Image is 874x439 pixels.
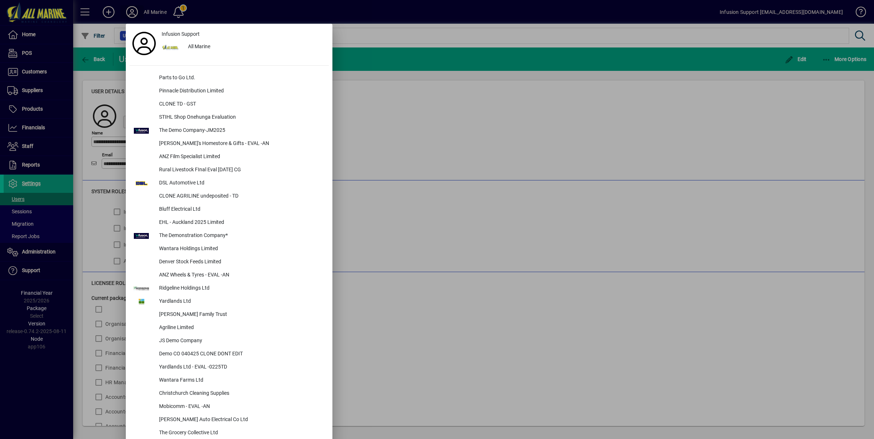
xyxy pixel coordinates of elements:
[129,37,159,50] a: Profile
[129,321,329,335] button: Agriline Limited
[129,111,329,124] button: STIHL Shop Onehunga Evaluation
[153,269,329,282] div: ANZ Wheels & Tyres - EVAL -AN
[129,72,329,85] button: Parts to Go Ltd.
[153,256,329,269] div: Denver Stock Feeds Limited
[182,41,329,54] div: All Marine
[153,243,329,256] div: Wantara Holdings Limited
[153,229,329,243] div: The Demonstration Company*
[153,164,329,177] div: Rural Livestock FInal Eval [DATE] CG
[129,335,329,348] button: JS Demo Company
[153,203,329,216] div: Bluff Electrical Ltd
[153,124,329,137] div: The Demo Company-JM2025
[153,361,329,374] div: Yardlands Ltd - EVAL -0225TD
[153,374,329,387] div: Wantara Farms Ltd
[159,27,329,41] a: Infusion Support
[129,229,329,243] button: The Demonstration Company*
[153,295,329,308] div: Yardlands Ltd
[162,30,200,38] span: Infusion Support
[129,150,329,164] button: ANZ Film Specialist Limited
[129,348,329,361] button: Demo CO 040425 CLONE DONT EDIT
[153,308,329,321] div: [PERSON_NAME] Family Trust
[153,348,329,361] div: Demo CO 040425 CLONE DONT EDIT
[153,137,329,150] div: [PERSON_NAME]'s Homestore & Gifts - EVAL -AN
[129,256,329,269] button: Denver Stock Feeds Limited
[129,295,329,308] button: Yardlands Ltd
[153,282,329,295] div: Ridgeline Holdings Ltd
[129,374,329,387] button: Wantara Farms Ltd
[153,335,329,348] div: JS Demo Company
[129,282,329,295] button: Ridgeline Holdings Ltd
[129,85,329,98] button: Pinnacle Distribution Limited
[129,124,329,137] button: The Demo Company-JM2025
[129,308,329,321] button: [PERSON_NAME] Family Trust
[129,164,329,177] button: Rural Livestock FInal Eval [DATE] CG
[153,387,329,400] div: Christchurch Cleaning Supplies
[129,243,329,256] button: Wantara Holdings Limited
[129,387,329,400] button: Christchurch Cleaning Supplies
[129,216,329,229] button: EHL - Auckland 2025 Limited
[159,41,329,54] button: All Marine
[153,413,329,427] div: [PERSON_NAME] Auto Electrical Co Ltd
[129,413,329,427] button: [PERSON_NAME] Auto Electrical Co Ltd
[129,361,329,374] button: Yardlands Ltd - EVAL -0225TD
[129,137,329,150] button: [PERSON_NAME]'s Homestore & Gifts - EVAL -AN
[129,203,329,216] button: Bluff Electrical Ltd
[129,177,329,190] button: DSL Automotive Ltd
[153,177,329,190] div: DSL Automotive Ltd
[129,400,329,413] button: Mobicomm - EVAL -AN
[153,150,329,164] div: ANZ Film Specialist Limited
[153,98,329,111] div: CLONE TD - GST
[129,190,329,203] button: CLONE AGRILINE undeposited - TD
[153,190,329,203] div: CLONE AGRILINE undeposited - TD
[153,72,329,85] div: Parts to Go Ltd.
[153,216,329,229] div: EHL - Auckland 2025 Limited
[153,321,329,335] div: Agriline Limited
[153,400,329,413] div: Mobicomm - EVAL -AN
[129,269,329,282] button: ANZ Wheels & Tyres - EVAL -AN
[153,111,329,124] div: STIHL Shop Onehunga Evaluation
[129,98,329,111] button: CLONE TD - GST
[153,85,329,98] div: Pinnacle Distribution Limited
